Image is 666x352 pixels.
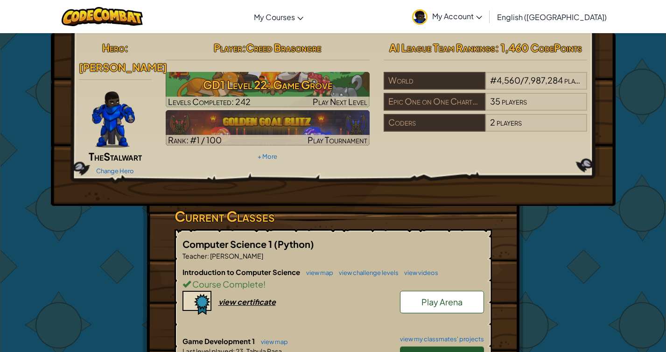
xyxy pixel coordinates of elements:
img: CodeCombat logo [62,7,143,26]
span: 2 [490,117,495,127]
span: Play Next Level [313,96,367,107]
span: Play Tournament [308,134,367,145]
span: 4,560 [497,75,520,85]
span: Player [214,41,242,54]
span: : 1,460 CodePoints [495,41,582,54]
a: Rank: #1 / 100Play Tournament [166,110,370,146]
span: Play Arena [421,296,463,307]
a: My Account [407,2,487,31]
span: Rank: #1 / 100 [168,134,222,145]
span: / [520,75,524,85]
h3: Current Classes [175,206,492,227]
span: ! [263,279,266,289]
span: My Courses [254,12,295,22]
span: : [207,252,209,260]
a: World#4,560/7,987,284players [384,81,588,92]
span: Course Complete [191,279,263,289]
div: Epic One on One Charter School [384,93,485,111]
div: World [384,72,485,90]
a: view challenge levels [334,269,399,276]
img: GD1 Level 22: Game Grove [166,72,370,107]
span: The [89,150,104,163]
img: certificate-icon.png [182,291,211,315]
span: players [497,117,522,127]
span: English ([GEOGRAPHIC_DATA]) [497,12,607,22]
img: avatar [412,9,428,25]
a: Play Next Level [166,72,370,107]
span: My Account [432,11,482,21]
a: Change Hero [96,167,134,175]
div: view certificate [218,297,276,307]
span: Stalwart [104,150,142,163]
span: : [242,41,246,54]
span: Creed Brasongre [246,41,321,54]
a: view my classmates' projects [395,336,484,342]
span: Game Development 1 [182,337,256,345]
span: Introduction to Computer Science [182,268,301,276]
span: AI League Team Rankings [389,41,495,54]
span: 7,987,284 [524,75,563,85]
span: Teacher [182,252,207,260]
a: view map [256,338,288,345]
img: Gordon-selection-pose.png [92,92,135,148]
span: [PERSON_NAME] [209,252,263,260]
a: My Courses [249,4,308,29]
a: + More [258,153,277,160]
span: # [490,75,497,85]
span: (Python) [274,238,314,250]
h3: GD1 Level 22: Game Grove [166,74,370,95]
a: Coders2players [384,123,588,134]
a: view videos [400,269,438,276]
div: Coders [384,114,485,132]
a: Epic One on One Charter School35players [384,102,588,113]
span: players [564,75,589,85]
span: 35 [490,96,500,106]
img: Golden Goal [166,110,370,146]
a: English ([GEOGRAPHIC_DATA]) [492,4,611,29]
span: : [125,41,128,54]
span: Computer Science 1 [182,238,274,250]
span: Hero [102,41,125,54]
span: [PERSON_NAME] [79,61,167,74]
a: view certificate [182,297,276,307]
a: view map [301,269,333,276]
span: Levels Completed: 242 [168,96,251,107]
span: players [502,96,527,106]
